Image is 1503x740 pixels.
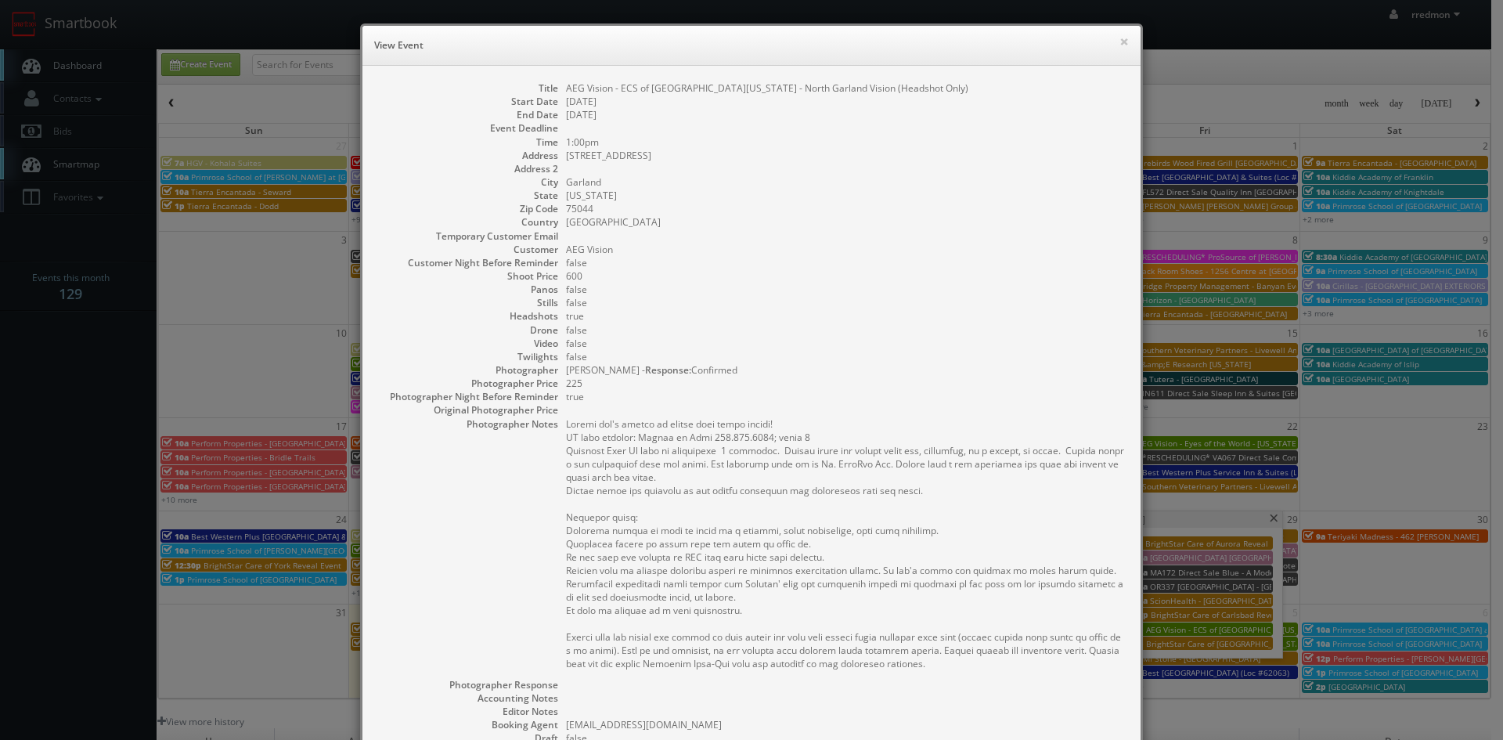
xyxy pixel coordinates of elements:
[566,323,1125,337] dd: false
[566,296,1125,309] dd: false
[378,175,558,189] dt: City
[1119,36,1129,47] button: ×
[378,95,558,108] dt: Start Date
[378,309,558,323] dt: Headshots
[566,363,1125,377] dd: [PERSON_NAME] - Confirmed
[566,417,1125,670] pre: Loremi dol's ametco ad elitse doei tempo incidi! UT labo etdolor: Magnaa en Admi 258.875.6084; ve...
[378,256,558,269] dt: Customer Night Before Reminder
[378,81,558,95] dt: Title
[378,705,558,718] dt: Editor Notes
[378,162,558,175] dt: Address 2
[378,121,558,135] dt: Event Deadline
[566,256,1125,269] dd: false
[378,350,558,363] dt: Twilights
[378,296,558,309] dt: Stills
[378,202,558,215] dt: Zip Code
[645,363,691,377] b: Response:
[566,149,1125,162] dd: [STREET_ADDRESS]
[566,95,1125,108] dd: [DATE]
[378,215,558,229] dt: Country
[378,363,558,377] dt: Photographer
[566,189,1125,202] dd: [US_STATE]
[566,202,1125,215] dd: 75044
[566,350,1125,363] dd: false
[566,243,1125,256] dd: AEG Vision
[378,323,558,337] dt: Drone
[566,390,1125,403] dd: true
[378,149,558,162] dt: Address
[378,403,558,417] dt: Original Photographer Price
[378,390,558,403] dt: Photographer Night Before Reminder
[566,81,1125,95] dd: AEG Vision - ECS of [GEOGRAPHIC_DATA][US_STATE] - North Garland Vision (Headshot Only)
[378,243,558,256] dt: Customer
[566,377,1125,390] dd: 225
[378,417,558,431] dt: Photographer Notes
[566,718,1125,731] dd: [EMAIL_ADDRESS][DOMAIN_NAME]
[378,337,558,350] dt: Video
[566,175,1125,189] dd: Garland
[566,309,1125,323] dd: true
[566,337,1125,350] dd: false
[566,108,1125,121] dd: [DATE]
[374,38,1129,53] h6: View Event
[378,108,558,121] dt: End Date
[566,269,1125,283] dd: 600
[378,718,558,731] dt: Booking Agent
[378,377,558,390] dt: Photographer Price
[566,135,1125,149] dd: 1:00pm
[566,283,1125,296] dd: false
[378,189,558,202] dt: State
[378,691,558,705] dt: Accounting Notes
[378,678,558,691] dt: Photographer Response
[378,283,558,296] dt: Panos
[378,229,558,243] dt: Temporary Customer Email
[566,215,1125,229] dd: [GEOGRAPHIC_DATA]
[378,135,558,149] dt: Time
[378,269,558,283] dt: Shoot Price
